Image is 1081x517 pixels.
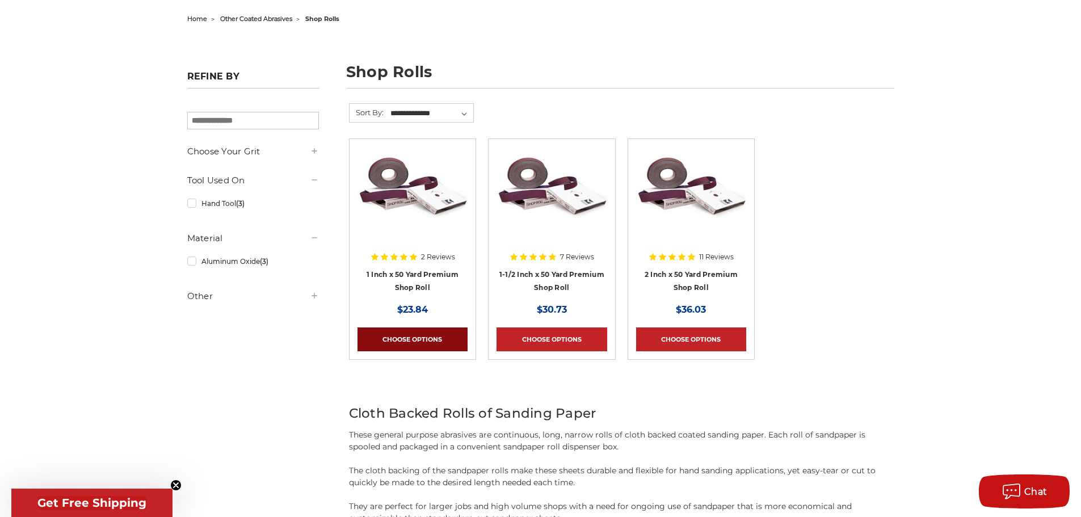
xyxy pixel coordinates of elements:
span: Chat [1024,486,1048,497]
span: $23.84 [397,304,428,315]
h2: Cloth Backed Rolls of Sanding Paper [349,403,894,423]
p: The cloth backing of the sandpaper rolls make these sheets durable and flexible for hand sanding ... [349,465,894,489]
a: Choose Options [357,327,468,351]
button: Chat [979,474,1070,508]
span: shop rolls [305,15,339,23]
span: Get Free Shipping [37,496,146,510]
a: Choose Options [497,327,607,351]
button: Close teaser [170,480,182,491]
a: Hand Tool [187,194,319,213]
a: other coated abrasives [220,15,292,23]
span: (3) [260,257,268,266]
a: 1-1/2 Inch x 50 Yard Premium Shop Roll [497,147,607,292]
a: home [187,15,207,23]
h5: Tool Used On [187,174,319,187]
h5: Material [187,232,319,245]
span: $30.73 [537,304,567,315]
img: 2 Inch x 50 Yard Premium Shop Roll [636,147,746,238]
a: 1 Inch x 50 Yard Premium Shop Roll [357,147,468,292]
h5: Refine by [187,71,319,89]
h5: Other [187,289,319,303]
label: Sort By: [350,104,384,121]
span: (3) [236,199,245,208]
p: These general purpose abrasives are continuous, long, narrow rolls of cloth backed coated sanding... [349,429,894,453]
div: Get Free ShippingClose teaser [11,489,173,517]
a: Choose Options [636,327,746,351]
select: Sort By: [389,105,473,122]
img: 1-1/2 Inch x 50 Yard Premium Shop Roll [497,147,607,238]
span: $36.03 [676,304,706,315]
img: 1 Inch x 50 Yard Premium Shop Roll [357,147,468,238]
h5: Choose Your Grit [187,145,319,158]
h1: shop rolls [346,64,894,89]
a: Aluminum Oxide [187,251,319,271]
a: 2 Inch x 50 Yard Premium Shop Roll [636,147,746,292]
